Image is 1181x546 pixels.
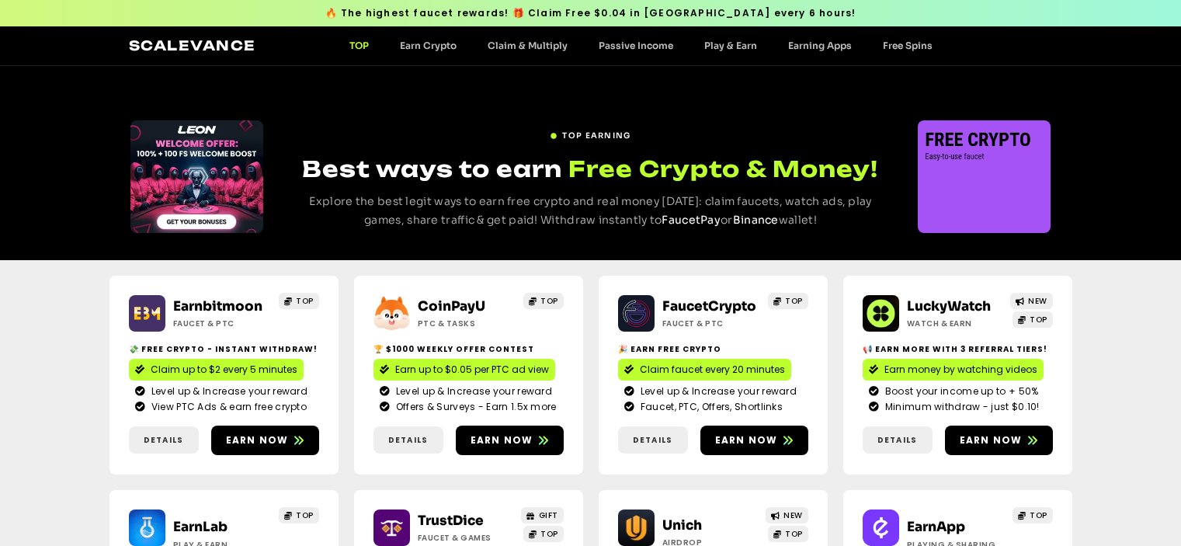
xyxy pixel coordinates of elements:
a: Earn now [456,426,564,455]
a: TOP [279,507,319,523]
span: TOP [1030,314,1047,325]
a: Unich [662,517,702,534]
span: Earn now [715,433,778,447]
h2: Faucet & PTC [662,318,759,329]
a: Play & Earn [689,40,773,51]
a: Earn up to $0.05 per PTC ad view [373,359,555,381]
span: GIFT [539,509,558,521]
span: TOP [296,295,314,307]
a: Details [618,426,688,454]
span: Earn up to $0.05 per PTC ad view [395,363,549,377]
a: Claim up to $2 every 5 minutes [129,359,304,381]
span: Offers & Surveys - Earn 1.5x more [392,400,557,414]
span: Level up & Increase your reward [637,384,797,398]
a: TOP [334,40,384,51]
span: Claim faucet every 20 minutes [640,363,785,377]
a: TOP [768,293,808,309]
a: EarnLab [173,519,228,535]
a: Passive Income [583,40,689,51]
a: EarnApp [907,519,965,535]
h2: Watch & Earn [907,318,1004,329]
a: CoinPayU [418,298,485,315]
h2: 📢 Earn more with 3 referral Tiers! [863,343,1053,355]
span: Claim up to $2 every 5 minutes [151,363,297,377]
a: Earn money by watching videos [863,359,1044,381]
a: Claim faucet every 20 minutes [618,359,791,381]
a: TOP [279,293,319,309]
a: Details [863,426,933,454]
a: TOP EARNING [550,123,630,141]
span: Details [633,434,672,446]
h2: ptc & Tasks [418,318,515,329]
a: Earn now [945,426,1053,455]
span: Details [388,434,428,446]
a: Earning Apps [773,40,867,51]
span: TOP [296,509,314,521]
span: Earn now [471,433,533,447]
span: Minimum withdraw - just $0.10! [881,400,1040,414]
h2: 🎉 Earn free crypto [618,343,808,355]
a: Free Spins [867,40,948,51]
span: Earn now [960,433,1023,447]
span: Level up & Increase your reward [392,384,552,398]
span: NEW [1028,295,1047,307]
span: TOP [540,295,558,307]
a: Scalevance [129,37,256,54]
span: View PTC Ads & earn free crypto [148,400,307,414]
span: Details [877,434,917,446]
p: Explore the best legit ways to earn free crypto and real money [DATE]: claim faucets, watch ads, ... [292,193,889,230]
a: TOP [768,526,808,542]
h2: Faucet & Games [418,532,515,544]
a: Earn now [700,426,808,455]
a: NEW [766,507,808,523]
a: TOP [523,526,564,542]
span: TOP [785,528,803,540]
a: TrustDice [418,513,484,529]
a: NEW [1010,293,1053,309]
a: Earnbitmoon [173,298,262,315]
span: Free Crypto & Money! [568,154,878,184]
span: TOP [540,528,558,540]
span: Best ways to earn [302,155,562,183]
a: Binance [733,213,779,227]
a: Details [129,426,199,454]
span: Earn money by watching videos [884,363,1037,377]
span: 🔥 The highest faucet rewards! 🎁 Claim Free $0.04 in [GEOGRAPHIC_DATA] every 6 hours! [325,6,856,20]
h2: 🏆 $1000 Weekly Offer contest [373,343,564,355]
a: TOP [1013,311,1053,328]
nav: Menu [334,40,948,51]
div: Slides [130,120,263,233]
a: Earn now [211,426,319,455]
a: FaucetPay [662,213,721,227]
a: Claim & Multiply [472,40,583,51]
span: Faucet, PTC, Offers, Shortlinks [637,400,783,414]
a: TOP [523,293,564,309]
h2: Faucet & PTC [173,318,270,329]
div: Slides [918,120,1051,233]
span: Boost your income up to + 50% [881,384,1039,398]
a: Details [373,426,443,454]
a: TOP [1013,507,1053,523]
a: GIFT [521,507,564,523]
a: Earn Crypto [384,40,472,51]
span: Details [144,434,183,446]
h2: 💸 Free crypto - Instant withdraw! [129,343,319,355]
span: NEW [783,509,803,521]
span: TOP [1030,509,1047,521]
a: LuckyWatch [907,298,991,315]
a: FaucetCrypto [662,298,756,315]
span: TOP [785,295,803,307]
span: Level up & Increase your reward [148,384,307,398]
span: Earn now [226,433,289,447]
span: TOP EARNING [562,130,630,141]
